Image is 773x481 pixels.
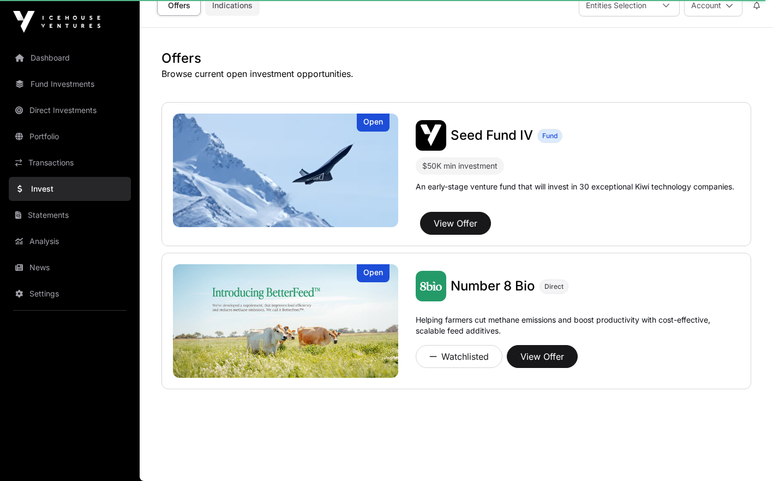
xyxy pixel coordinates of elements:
a: Number 8 BioOpen [173,264,398,378]
img: Number 8 Bio [173,264,398,378]
p: An early-stage venture fund that will invest in 30 exceptional Kiwi technology companies. [416,181,734,192]
a: Settings [9,282,131,306]
a: Analysis [9,229,131,253]
img: Seed Fund IV [173,114,398,227]
img: Seed Fund IV [416,120,446,151]
span: Number 8 Bio [451,278,535,294]
a: Portfolio [9,124,131,149]
div: $50K min investment [422,159,498,173]
a: Fund Investments [9,72,131,96]
a: Statements [9,203,131,227]
span: Seed Fund IV [451,127,533,143]
span: Fund [542,132,558,140]
a: Transactions [9,151,131,175]
a: Number 8 Bio [451,277,535,295]
iframe: Chat Widget [718,429,773,481]
button: View Offer [507,345,578,368]
div: Open [357,264,390,282]
a: Seed Fund IVOpen [173,114,398,227]
h1: Offers [161,50,751,67]
button: Watchlisted [416,345,502,368]
span: Direct [544,282,564,291]
a: News [9,256,131,280]
div: $50K min investment [416,157,504,175]
img: Icehouse Ventures Logo [13,11,100,33]
p: Helping farmers cut methane emissions and boost productivity with cost-effective, scalable feed a... [416,314,740,341]
a: Direct Investments [9,98,131,122]
a: Seed Fund IV [451,127,533,144]
a: Dashboard [9,46,131,70]
button: View Offer [420,212,491,235]
p: Browse current open investment opportunities. [161,67,751,80]
div: Open [357,114,390,132]
a: Invest [9,177,131,201]
img: Number 8 Bio [416,271,446,301]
